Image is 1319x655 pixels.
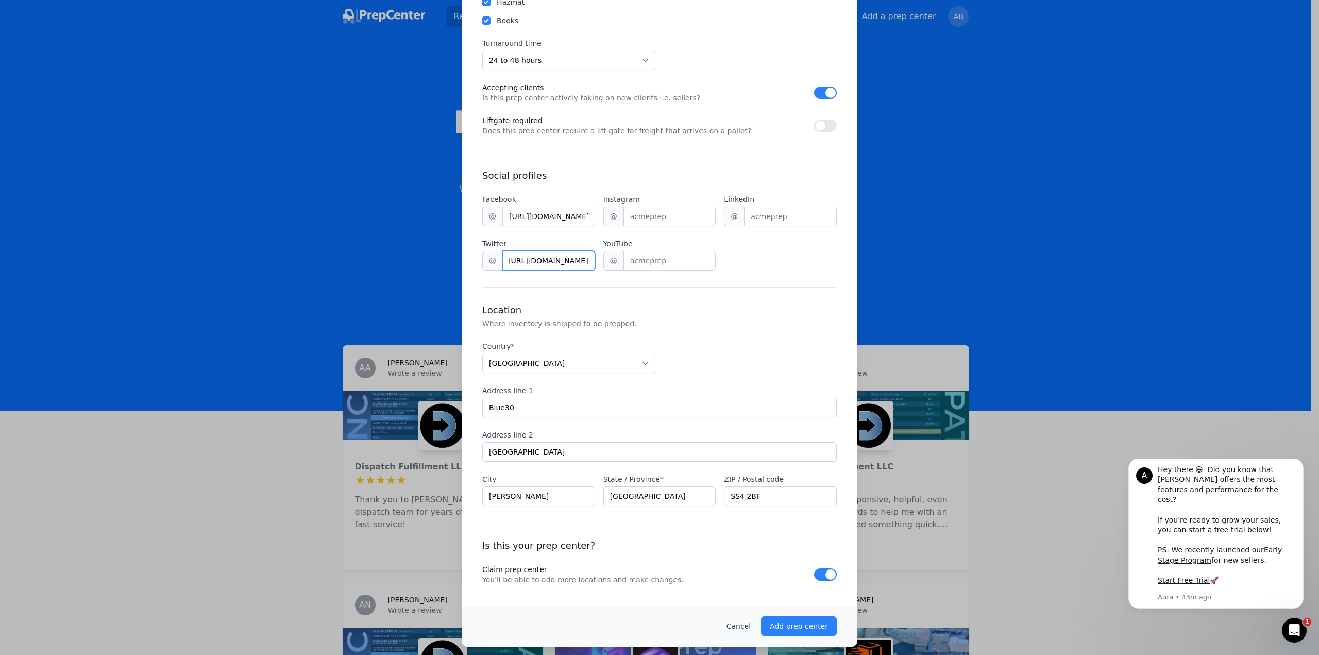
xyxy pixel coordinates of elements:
[497,16,518,25] label: Books
[502,207,595,226] input: acmeprep
[482,474,595,484] label: City
[482,126,814,136] span: Does this prep center require a lift gate for freight that arrives on a pallet?
[1113,459,1319,615] iframe: Intercom notifications message
[603,239,716,249] label: YouTube
[45,134,183,143] p: Message from Aura, sent 43m ago
[761,616,837,636] button: Add prep center
[502,251,595,271] input: acmeprep
[1282,618,1307,643] iframe: Intercom live chat
[23,9,40,25] div: Profile image for Aura
[603,251,623,271] span: @
[482,564,814,575] span: Claim prep center
[482,430,837,440] label: Address line 2
[45,6,183,132] div: Message content
[482,304,837,316] h3: Location
[770,621,828,631] p: Add prep center
[724,474,837,484] label: ZIP / Postal code
[482,170,837,182] h3: Social profiles
[623,251,716,271] input: acmeprep
[482,385,837,396] label: Address line 1
[744,207,837,226] input: acmeprep
[603,474,716,484] label: State / Province*
[482,38,655,48] label: Turnaround time
[482,115,814,126] span: Liftgate required
[482,239,595,249] label: Twitter
[623,207,716,226] input: acmeprep
[45,117,97,126] a: Start Free Trial
[726,621,751,631] button: Cancel
[482,318,837,329] p: Where inventory is shipped to be prepped.
[724,194,837,205] label: LinkedIn
[482,194,595,205] label: Facebook
[482,251,502,271] span: @
[1303,618,1311,626] span: 1
[45,6,183,127] div: Hey there 😀 Did you know that [PERSON_NAME] offers the most features and performance for the cost...
[724,207,744,226] span: @
[97,117,106,126] b: 🚀
[482,207,502,226] span: @
[603,207,623,226] span: @
[482,93,814,103] span: Is this prep center actively taking on new clients i.e. sellers?
[482,540,837,552] h3: Is this your prep center?
[603,194,716,205] label: Instagram
[482,341,655,351] label: Country*
[482,575,814,585] span: You'll be able to add more locations and make changes.
[482,82,814,93] span: Accepting clients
